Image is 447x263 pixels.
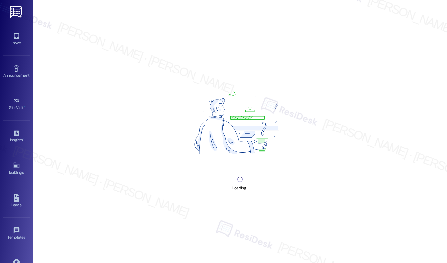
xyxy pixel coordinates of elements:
span: • [25,234,26,239]
a: Insights • [3,128,30,145]
a: Buildings [3,160,30,178]
div: Loading... [232,185,247,191]
span: • [29,72,30,77]
a: Leads [3,192,30,210]
a: Site Visit • [3,95,30,113]
img: ResiDesk Logo [10,6,23,18]
span: • [23,137,24,141]
a: Templates • [3,225,30,243]
a: Inbox [3,30,30,48]
span: • [24,104,25,109]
